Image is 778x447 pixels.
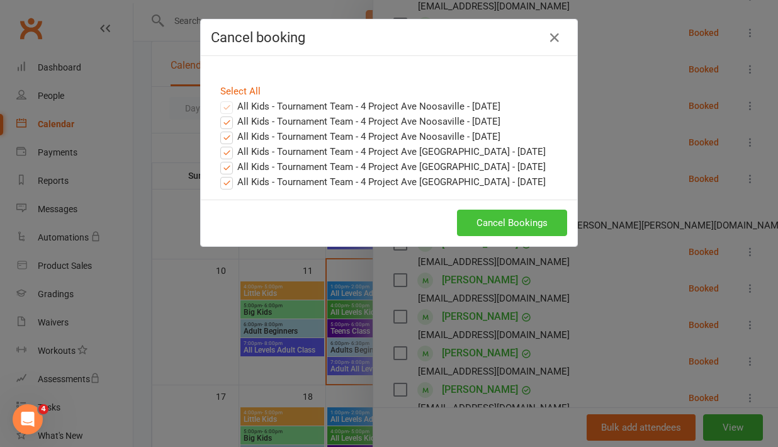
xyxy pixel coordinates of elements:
[220,144,546,159] label: All Kids - Tournament Team - 4 Project Ave [GEOGRAPHIC_DATA] - [DATE]
[544,28,565,48] button: Close
[220,159,546,174] label: All Kids - Tournament Team - 4 Project Ave [GEOGRAPHIC_DATA] - [DATE]
[220,114,500,129] label: All Kids - Tournament Team - 4 Project Ave Noosaville - [DATE]
[211,30,567,45] h4: Cancel booking
[220,99,500,114] label: All Kids - Tournament Team - 4 Project Ave Noosaville - [DATE]
[220,174,546,190] label: All Kids - Tournament Team - 4 Project Ave [GEOGRAPHIC_DATA] - [DATE]
[13,404,43,434] iframe: Intercom live chat
[220,86,261,97] a: Select All
[457,210,567,236] button: Cancel Bookings
[38,404,48,414] span: 4
[220,129,500,144] label: All Kids - Tournament Team - 4 Project Ave Noosaville - [DATE]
